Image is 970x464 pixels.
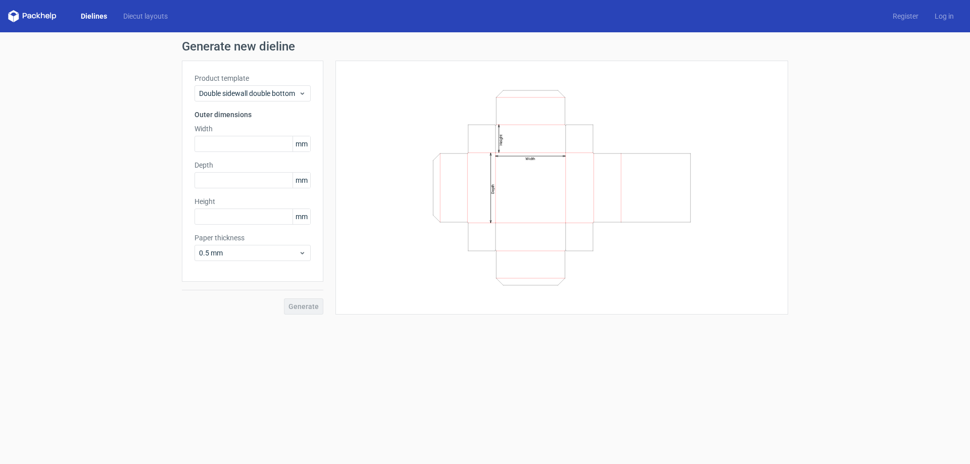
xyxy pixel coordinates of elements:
label: Product template [195,73,311,83]
text: Height [499,134,503,145]
a: Log in [927,11,962,21]
label: Height [195,196,311,207]
span: mm [293,173,310,188]
label: Depth [195,160,311,170]
text: Width [525,157,535,161]
span: mm [293,209,310,224]
label: Paper thickness [195,233,311,243]
text: Depth [491,184,495,194]
h3: Outer dimensions [195,110,311,120]
a: Register [885,11,927,21]
span: Double sidewall double bottom [199,88,299,98]
a: Dielines [73,11,115,21]
a: Diecut layouts [115,11,176,21]
label: Width [195,124,311,134]
span: mm [293,136,310,151]
span: 0.5 mm [199,248,299,258]
h1: Generate new dieline [182,40,788,53]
